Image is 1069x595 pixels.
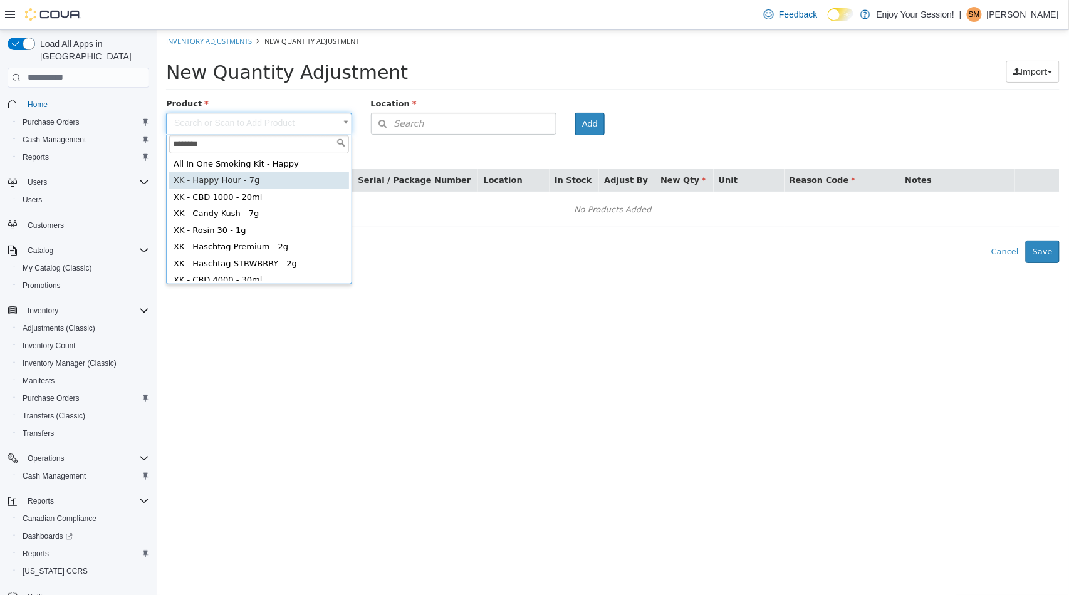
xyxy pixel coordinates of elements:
[3,242,154,259] button: Catalog
[18,338,149,353] span: Inventory Count
[13,192,192,209] div: XK - Rosin 30 - 1g
[3,492,154,510] button: Reports
[13,319,154,337] button: Adjustments (Classic)
[828,8,854,21] input: Dark Mode
[18,338,81,353] a: Inventory Count
[23,358,117,368] span: Inventory Manager (Classic)
[23,341,76,351] span: Inventory Count
[18,150,149,165] span: Reports
[18,261,149,276] span: My Catalog (Classic)
[18,132,149,147] span: Cash Management
[23,195,42,205] span: Users
[13,545,154,562] button: Reports
[13,337,154,354] button: Inventory Count
[28,496,54,506] span: Reports
[18,115,85,130] a: Purchase Orders
[18,511,102,526] a: Canadian Compliance
[13,390,154,407] button: Purchase Orders
[18,150,54,165] a: Reports
[13,510,154,527] button: Canadian Compliance
[13,372,154,390] button: Manifests
[13,259,154,277] button: My Catalog (Classic)
[18,278,149,293] span: Promotions
[18,391,85,406] a: Purchase Orders
[28,177,47,187] span: Users
[18,468,149,484] span: Cash Management
[13,225,192,242] div: XK - Haschtag STRWBRRY - 2g
[23,451,70,466] button: Operations
[18,356,122,371] a: Inventory Manager (Classic)
[23,494,59,509] button: Reports
[18,408,149,423] span: Transfers (Classic)
[13,354,154,372] button: Inventory Manager (Classic)
[23,135,86,145] span: Cash Management
[23,411,85,421] span: Transfers (Classic)
[35,38,149,63] span: Load All Apps in [GEOGRAPHIC_DATA]
[23,471,86,481] span: Cash Management
[18,468,91,484] a: Cash Management
[18,261,97,276] a: My Catalog (Classic)
[967,7,982,22] div: Shanon McLenaghan
[18,391,149,406] span: Purchase Orders
[23,218,69,233] a: Customers
[13,131,154,148] button: Cash Management
[18,278,66,293] a: Promotions
[28,220,64,230] span: Customers
[18,529,78,544] a: Dashboards
[23,494,149,509] span: Reports
[13,562,154,580] button: [US_STATE] CCRS
[13,407,154,425] button: Transfers (Classic)
[23,451,149,466] span: Operations
[13,527,154,545] a: Dashboards
[23,531,73,541] span: Dashboards
[18,408,90,423] a: Transfers (Classic)
[23,566,88,576] span: [US_STATE] CCRS
[877,7,955,22] p: Enjoy Your Session!
[18,564,93,579] a: [US_STATE] CCRS
[23,217,149,233] span: Customers
[23,243,58,258] button: Catalog
[23,97,53,112] a: Home
[13,113,154,131] button: Purchase Orders
[18,426,59,441] a: Transfers
[23,549,49,559] span: Reports
[13,242,192,259] div: XK - CBD 4000 - 30ml
[23,514,96,524] span: Canadian Compliance
[969,7,980,22] span: SM
[18,546,149,561] span: Reports
[28,306,58,316] span: Inventory
[13,277,154,294] button: Promotions
[3,216,154,234] button: Customers
[23,175,149,190] span: Users
[18,192,47,207] a: Users
[13,209,192,225] div: XK - Haschtag Premium - 2g
[13,142,192,159] div: XK - Happy Hour - 7g
[3,450,154,467] button: Operations
[23,243,149,258] span: Catalog
[13,126,192,143] div: All In One Smoking Kit - Happy
[18,132,91,147] a: Cash Management
[18,529,149,544] span: Dashboards
[18,192,149,207] span: Users
[23,303,149,318] span: Inventory
[18,115,149,130] span: Purchase Orders
[3,302,154,319] button: Inventory
[18,373,60,388] a: Manifests
[23,303,63,318] button: Inventory
[18,426,149,441] span: Transfers
[3,173,154,191] button: Users
[18,511,149,526] span: Canadian Compliance
[959,7,962,22] p: |
[28,246,53,256] span: Catalog
[13,159,192,176] div: XK - CBD 1000 - 20ml
[13,191,154,209] button: Users
[23,263,92,273] span: My Catalog (Classic)
[28,453,65,463] span: Operations
[23,323,95,333] span: Adjustments (Classic)
[18,546,54,561] a: Reports
[13,148,154,166] button: Reports
[23,376,55,386] span: Manifests
[987,7,1059,22] p: [PERSON_NAME]
[13,175,192,192] div: XK - Candy Kush - 7g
